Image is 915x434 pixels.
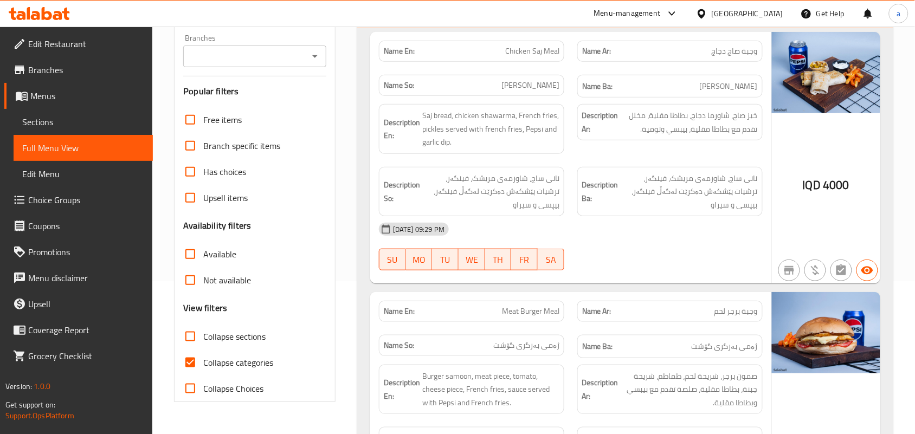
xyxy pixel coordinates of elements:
span: TH [489,252,507,268]
strong: Description En: [384,116,420,142]
h3: Availability filters [183,219,251,232]
a: Sections [14,109,153,135]
span: Meat Burger Meal [502,306,559,317]
strong: Name En: [384,46,415,57]
span: 1.0.0 [34,379,50,393]
strong: Description Ba: [582,178,618,205]
span: Available [203,248,236,261]
span: Edit Restaurant [28,37,144,50]
span: Coupons [28,219,144,232]
button: SA [538,249,564,270]
a: Coverage Report [4,317,153,343]
strong: Description Ar: [582,109,618,135]
strong: Name Ar: [582,46,611,57]
span: Choice Groups [28,193,144,206]
span: IQD [803,174,821,196]
a: Coupons [4,213,153,239]
span: Chicken Saj ​​Meal [505,46,559,57]
span: WE [463,252,481,268]
button: Not has choices [830,260,852,281]
span: Upsell [28,297,144,310]
span: Edit Menu [22,167,144,180]
a: Promotions [4,239,153,265]
span: SU [384,252,402,268]
button: Open [307,49,323,64]
span: 4000 [823,174,849,196]
span: Promotions [28,245,144,258]
button: TH [485,249,512,270]
span: Menus [30,89,144,102]
span: Collapse categories [203,356,273,369]
span: ژەمی بەرگری گۆشت [692,340,758,353]
span: Has choices [203,165,246,178]
span: TU [436,252,454,268]
span: Version: [5,379,32,393]
h3: View filters [183,302,227,314]
strong: Name Ba: [582,80,613,93]
span: Get support on: [5,398,55,412]
strong: Name En: [384,306,415,317]
span: نانی ساج، شاورمەی مریشک، فینگەر، ترشیات پێشکەش دەکرێت لەگەڵ فینگەر، بیپسی و سیراو [621,172,758,212]
div: [GEOGRAPHIC_DATA] [712,8,783,20]
span: [PERSON_NAME] [700,80,758,93]
span: Sections [22,115,144,128]
span: FR [516,252,533,268]
a: Menu disclaimer [4,265,153,291]
span: Free items [203,113,242,126]
a: Menus [4,83,153,109]
span: نانی ساج، شاورمەی مریشک، فینگەر، ترشیات پێشکەش دەکرێت لەگەڵ فینگەر، بیپسی و سیراو [422,172,559,212]
h3: Popular filters [183,85,326,98]
a: Edit Restaurant [4,31,153,57]
strong: Name Ba: [582,340,613,353]
a: Branches [4,57,153,83]
button: TU [432,249,459,270]
button: Available [856,260,878,281]
a: Upsell [4,291,153,317]
span: Saj bread, chicken shawarma, French fries, pickles served with french fries, Pepsi and garlic dip. [422,109,559,149]
strong: Description En: [384,376,420,403]
button: Not branch specific item [778,260,800,281]
a: Edit Menu [14,161,153,187]
span: a [897,8,900,20]
img: HAMA_Cafe%D9%88%D8%AC%D8%A8%D8%A9_%D8%B5%D8%A7%D8%AC_%D8%AF%D8%AC%D8%A7%D8%ACkar63893654998068604... [772,32,880,113]
span: Collapse sections [203,330,266,343]
span: Upsell items [203,191,248,204]
span: وجبة برجر لحم [714,306,758,317]
button: Purchased item [804,260,826,281]
strong: Name So: [384,340,414,351]
span: وجبة صاج دجاج [712,46,758,57]
div: Menu-management [594,7,661,20]
strong: Description Ar: [582,376,618,403]
span: Collapse Choices [203,382,263,395]
span: Branches [28,63,144,76]
strong: Description So: [384,178,420,205]
button: SU [379,249,406,270]
span: [DATE] 09:29 PM [389,224,449,235]
span: SA [542,252,560,268]
span: صمون برجر، شريحة لحم، طماطم، شريحة جبنة، بطاطا مقلية، صلصة تقدم مع بيبسي وبطاطا مقلية. [621,370,758,410]
span: خبز صاج، شاورما دجاج، بطاطا مقلية، مخلل تقدم مع بطاطا مقلية، بيبسي وثومية. [621,109,758,135]
a: Grocery Checklist [4,343,153,369]
a: Support.OpsPlatform [5,409,74,423]
button: MO [406,249,433,270]
button: FR [511,249,538,270]
span: Full Menu View [22,141,144,154]
span: Not available [203,274,251,287]
span: Menu disclaimer [28,271,144,284]
span: MO [410,252,428,268]
span: ژەمی بەرگری گۆشت [493,340,559,351]
img: HAMA_Cafe%D9%88%D8%AC%D8%A8%D8%A9_%D8%A8%D8%B1%D8%BA%D8%B1_%D9%84%D8%AD%D9%85kar63893655035661094... [772,292,880,373]
span: Coverage Report [28,323,144,336]
span: Burger samoon, meat piece, tomato, cheese piece, French fries, sauce served with Pepsi and French... [422,370,559,410]
strong: Name So: [384,80,414,91]
span: Branch specific items [203,139,280,152]
strong: Name Ar: [582,306,611,317]
span: [PERSON_NAME] [501,80,559,91]
a: Full Menu View [14,135,153,161]
button: WE [459,249,485,270]
span: Grocery Checklist [28,349,144,362]
a: Choice Groups [4,187,153,213]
